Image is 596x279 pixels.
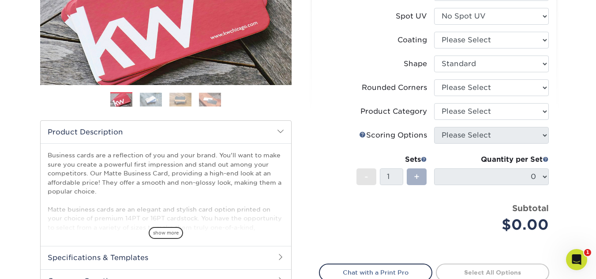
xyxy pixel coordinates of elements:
img: Business Cards 02 [140,93,162,106]
span: 1 [584,249,591,256]
span: show more [149,227,183,239]
span: - [364,170,368,183]
strong: Subtotal [512,203,549,213]
div: Coating [397,35,427,45]
div: Quantity per Set [434,154,549,165]
h2: Product Description [41,121,291,143]
div: Product Category [360,106,427,117]
h2: Specifications & Templates [41,246,291,269]
span: + [414,170,420,183]
div: Spot UV [396,11,427,22]
div: Shape [404,59,427,69]
img: Business Cards 04 [199,93,221,106]
div: Rounded Corners [362,82,427,93]
div: Scoring Options [359,130,427,141]
iframe: Intercom live chat [566,249,587,270]
p: Business cards are a reflection of you and your brand. You'll want to make sure you create a powe... [48,151,284,276]
div: $0.00 [441,214,549,235]
img: Business Cards 01 [110,89,132,111]
div: Sets [356,154,427,165]
img: Business Cards 03 [169,93,191,106]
